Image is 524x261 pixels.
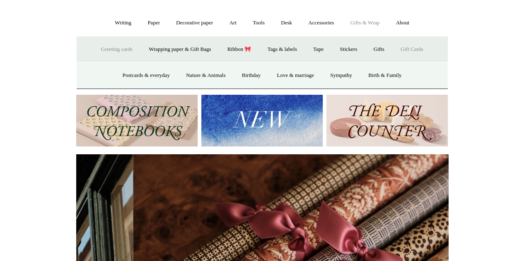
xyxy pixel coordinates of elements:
a: Paper [140,12,167,34]
a: Art [222,12,244,34]
a: Decorative paper [169,12,220,34]
a: Tags & labels [260,38,304,60]
a: Tape [306,38,331,60]
a: Tools [245,12,272,34]
a: Desk [273,12,299,34]
img: The Deli Counter [326,95,448,146]
a: Postcards & everyday [115,65,177,86]
a: Gift Cards [393,38,431,60]
a: Gifts [366,38,392,60]
img: 202302 Composition ledgers.jpg__PID:69722ee6-fa44-49dd-a067-31375e5d54ec [76,95,198,146]
a: Love & marriage [269,65,321,86]
a: Nature & Animals [179,65,233,86]
a: Writing [107,12,139,34]
a: Birth & Family [361,65,409,86]
a: Wrapping paper & Gift Bags [141,38,218,60]
a: Sympathy [323,65,360,86]
a: Ribbon 🎀 [220,38,259,60]
a: About [388,12,417,34]
img: New.jpg__PID:f73bdf93-380a-4a35-bcfe-7823039498e1 [201,95,323,146]
a: Greeting cards [94,38,140,60]
a: Accessories [301,12,341,34]
a: Gifts & Wrap [343,12,387,34]
a: Stickers [332,38,365,60]
a: Birthday [234,65,268,86]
